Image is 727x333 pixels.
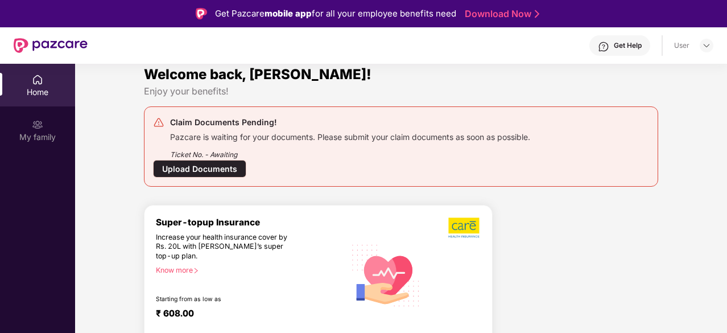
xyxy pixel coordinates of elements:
div: Starting from as low as [156,295,297,303]
div: Increase your health insurance cover by Rs. 20L with [PERSON_NAME]’s super top-up plan. [156,233,296,261]
div: Super-topup Insurance [156,217,345,228]
img: Stroke [535,8,539,20]
div: Enjoy your benefits! [144,85,658,97]
div: Get Pazcare for all your employee benefits need [215,7,456,20]
img: svg+xml;base64,PHN2ZyB4bWxucz0iaHR0cDovL3d3dy53My5vcmcvMjAwMC9zdmciIHhtbG5zOnhsaW5rPSJodHRwOi8vd3... [345,233,427,316]
div: Get Help [614,41,642,50]
img: svg+xml;base64,PHN2ZyB4bWxucz0iaHR0cDovL3d3dy53My5vcmcvMjAwMC9zdmciIHdpZHRoPSIyNCIgaGVpZ2h0PSIyNC... [153,117,164,128]
a: Download Now [465,8,536,20]
div: User [674,41,689,50]
div: ₹ 608.00 [156,308,334,322]
div: Know more [156,266,338,274]
img: Logo [196,8,207,19]
img: svg+xml;base64,PHN2ZyBpZD0iSG9tZSIgeG1sbnM9Imh0dHA6Ly93d3cudzMub3JnLzIwMDAvc3ZnIiB3aWR0aD0iMjAiIG... [32,74,43,85]
span: right [193,268,199,274]
div: Pazcare is waiting for your documents. Please submit your claim documents as soon as possible. [170,129,530,142]
img: svg+xml;base64,PHN2ZyBpZD0iRHJvcGRvd24tMzJ4MzIiIHhtbG5zPSJodHRwOi8vd3d3LnczLm9yZy8yMDAwL3N2ZyIgd2... [702,41,711,50]
img: New Pazcare Logo [14,38,88,53]
div: Ticket No. - Awaiting [170,142,530,160]
img: svg+xml;base64,PHN2ZyBpZD0iSGVscC0zMngzMiIgeG1sbnM9Imh0dHA6Ly93d3cudzMub3JnLzIwMDAvc3ZnIiB3aWR0aD... [598,41,609,52]
img: svg+xml;base64,PHN2ZyB3aWR0aD0iMjAiIGhlaWdodD0iMjAiIHZpZXdCb3g9IjAgMCAyMCAyMCIgZmlsbD0ibm9uZSIgeG... [32,119,43,130]
img: b5dec4f62d2307b9de63beb79f102df3.png [448,217,481,239]
span: Welcome back, [PERSON_NAME]! [144,66,371,83]
strong: mobile app [265,8,312,19]
div: Claim Documents Pending! [170,116,530,129]
div: Upload Documents [153,160,246,178]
